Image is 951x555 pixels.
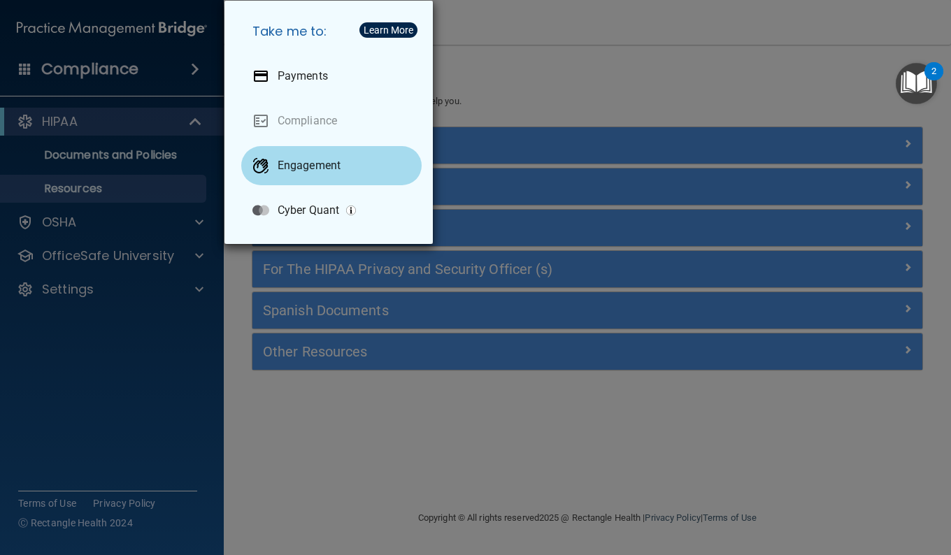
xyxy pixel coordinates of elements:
p: Cyber Quant [278,203,339,217]
h5: Take me to: [241,12,422,51]
a: Compliance [241,101,422,140]
div: Learn More [364,25,413,35]
div: 2 [931,71,936,89]
button: Open Resource Center, 2 new notifications [896,63,937,104]
iframe: Drift Widget Chat Controller [709,456,934,512]
a: Payments [241,57,422,96]
a: Cyber Quant [241,191,422,230]
p: Engagement [278,159,341,173]
p: Payments [278,69,328,83]
a: Engagement [241,146,422,185]
button: Learn More [359,22,417,38]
